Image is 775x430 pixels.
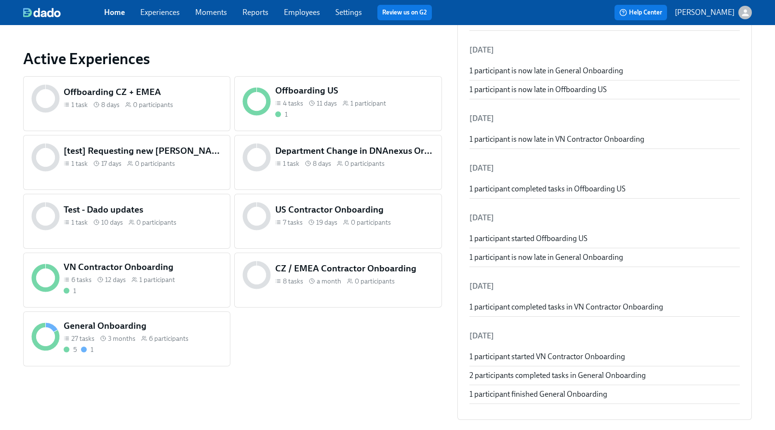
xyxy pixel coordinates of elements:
li: [DATE] [469,275,740,298]
p: [PERSON_NAME] [675,7,735,18]
span: Help Center [619,8,662,17]
div: 1 participant started VN Contractor Onboarding [469,351,740,362]
a: US Contractor Onboarding7 tasks 19 days0 participants [234,194,441,249]
h5: Department Change in DNAnexus Organization [275,145,434,157]
a: Offboarding CZ + EMEA1 task 8 days0 participants [23,76,230,131]
span: 27 tasks [71,334,94,343]
a: Review us on G2 [382,8,427,17]
span: 7 tasks [283,218,303,227]
a: Department Change in DNAnexus Organization1 task 8 days0 participants [234,135,441,190]
div: 1 participant completed tasks in VN Contractor Onboarding [469,302,740,312]
h5: CZ / EMEA Contractor Onboarding [275,262,434,275]
span: 0 participants [133,100,173,109]
a: dado [23,8,104,17]
a: Test - Dado updates1 task 10 days0 participants [23,194,230,249]
div: 1 participant started Offboarding US [469,233,740,244]
span: 3 months [108,334,135,343]
span: 11 days [317,99,337,108]
span: 19 days [316,218,337,227]
li: [DATE] [469,206,740,229]
a: General Onboarding27 tasks 3 months6 participants51 [23,311,230,366]
span: 8 days [101,100,120,109]
div: 1 participant completed tasks in Offboarding US [469,184,740,194]
span: 10 days [101,218,123,227]
div: 1 [285,110,288,119]
li: [DATE] [469,157,740,180]
button: Help Center [615,5,667,20]
span: a month [317,277,341,286]
a: Home [104,8,125,17]
div: 1 [73,286,76,296]
h5: US Contractor Onboarding [275,203,434,216]
div: 2 participants completed tasks in General Onboarding [469,370,740,381]
div: 1 participant finished General Onboarding [469,389,740,400]
div: Completed all due tasks [275,110,288,119]
button: Review us on G2 [377,5,432,20]
div: Completed all due tasks [64,345,77,354]
span: 1 task [71,159,88,168]
span: 1 task [283,159,299,168]
div: 1 participant is now late in General Onboarding [469,66,740,76]
a: Employees [284,8,320,17]
h5: VN Contractor Onboarding [64,261,222,273]
h5: General Onboarding [64,320,222,332]
a: CZ / EMEA Contractor Onboarding8 tasks a month0 participants [234,253,441,308]
div: 1 participant is now late in VN Contractor Onboarding [469,134,740,145]
li: [DATE] [469,107,740,130]
div: 5 [73,345,77,354]
li: [DATE] [469,39,740,62]
h5: Test - Dado updates [64,203,222,216]
button: [PERSON_NAME] [675,6,752,19]
li: [DATE] [469,324,740,348]
a: VN Contractor Onboarding6 tasks 12 days1 participant1 [23,253,230,308]
span: 0 participants [345,159,385,168]
h5: Offboarding US [275,84,434,97]
span: 8 tasks [283,277,303,286]
span: 17 days [101,159,121,168]
span: 0 participants [136,218,176,227]
a: Experiences [140,8,180,17]
a: Offboarding US4 tasks 11 days1 participant1 [234,76,441,131]
span: 4 tasks [283,99,303,108]
div: On time with open tasks [81,345,94,354]
img: dado [23,8,61,17]
span: 6 tasks [71,275,92,284]
a: Moments [195,8,227,17]
span: 8 days [313,159,331,168]
div: 1 participant is now late in Offboarding US [469,84,740,95]
span: 1 task [71,218,88,227]
div: 1 participant is now late in General Onboarding [469,252,740,263]
span: 1 participant [350,99,386,108]
span: 12 days [105,275,126,284]
a: [test] Requesting new [PERSON_NAME] photos1 task 17 days0 participants [23,135,230,190]
span: 0 participants [351,218,391,227]
a: Active Experiences [23,49,442,68]
span: 0 participants [355,277,395,286]
div: 1 [91,345,94,354]
span: 0 participants [135,159,175,168]
h5: [test] Requesting new [PERSON_NAME] photos [64,145,222,157]
a: Settings [335,8,362,17]
h5: Offboarding CZ + EMEA [64,86,222,98]
span: 6 participants [149,334,188,343]
a: Reports [242,8,268,17]
span: 1 task [71,100,88,109]
div: Completed all due tasks [64,286,76,296]
span: 1 participant [139,275,175,284]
